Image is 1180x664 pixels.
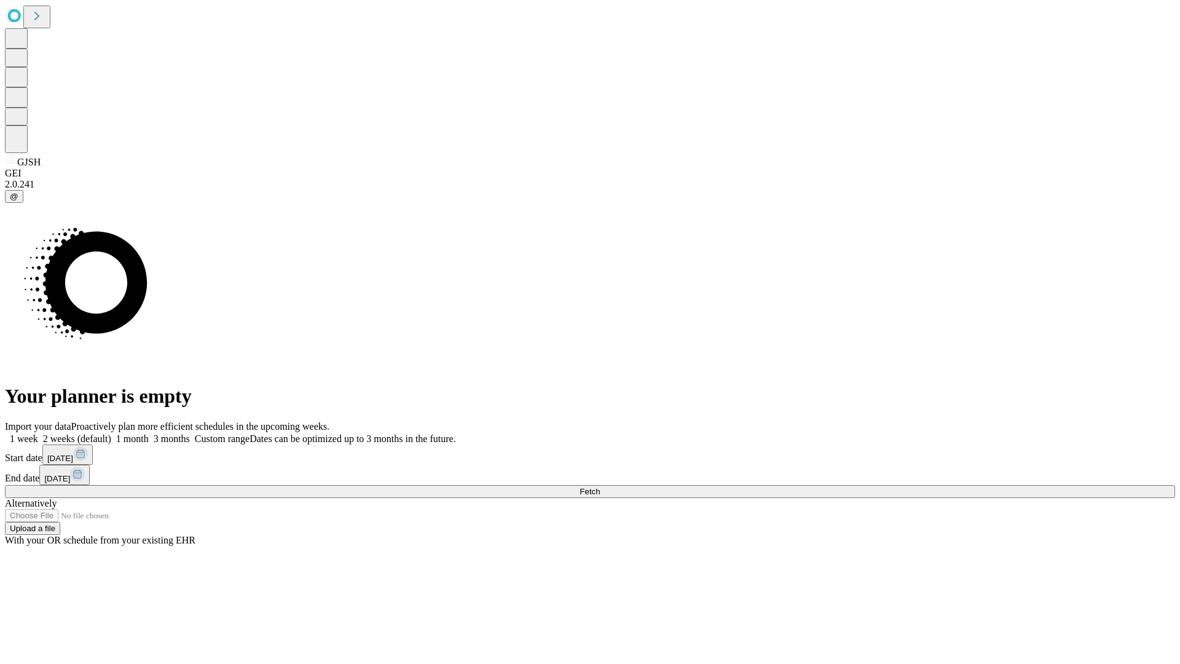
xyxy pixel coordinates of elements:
button: [DATE] [42,445,93,465]
button: Upload a file [5,522,60,535]
span: Alternatively [5,498,57,508]
div: GEI [5,168,1175,179]
span: 1 month [116,433,149,444]
div: End date [5,465,1175,485]
span: [DATE] [44,474,70,483]
span: Proactively plan more efficient schedules in the upcoming weeks. [71,421,329,432]
button: [DATE] [39,465,90,485]
span: [DATE] [47,454,73,463]
span: GJSH [17,157,41,167]
span: Dates can be optimized up to 3 months in the future. [250,433,455,444]
span: With your OR schedule from your existing EHR [5,535,195,545]
span: Import your data [5,421,71,432]
span: @ [10,192,18,201]
span: Fetch [580,487,600,496]
button: @ [5,190,23,203]
span: 1 week [10,433,38,444]
span: 2 weeks (default) [43,433,111,444]
span: 3 months [154,433,190,444]
div: 2.0.241 [5,179,1175,190]
h1: Your planner is empty [5,385,1175,408]
span: Custom range [195,433,250,444]
button: Fetch [5,485,1175,498]
div: Start date [5,445,1175,465]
